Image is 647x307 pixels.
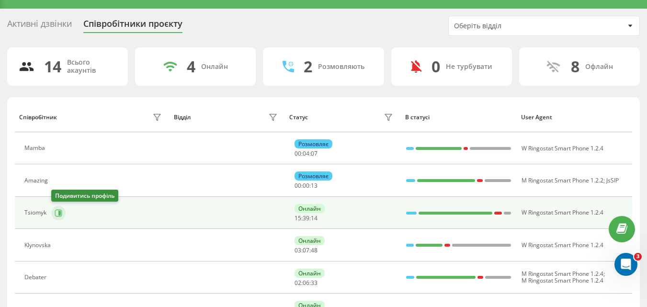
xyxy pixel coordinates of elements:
div: Розмовляє [295,139,332,148]
span: 02 [295,279,301,287]
div: Подивитись профіль [51,190,118,202]
span: 33 [311,279,318,287]
div: Розмовляє [295,171,332,181]
div: Klynovska [24,242,53,249]
span: 00 [295,182,301,190]
span: 13 [311,182,318,190]
span: JsSIP [606,176,619,184]
span: W Ringostat Smart Phone 1.2.4 [522,241,603,249]
div: Онлайн [295,204,325,213]
div: : : [295,280,318,286]
div: Офлайн [585,63,613,71]
div: 0 [431,57,440,76]
div: Оберіть відділ [454,22,568,30]
div: Статус [289,114,308,121]
div: Співробітники проєкту [83,19,182,34]
span: 15 [295,214,301,222]
div: Не турбувати [446,63,492,71]
span: 06 [303,279,309,287]
iframe: Intercom live chat [614,253,637,276]
div: Розмовляють [318,63,364,71]
div: Amazing [24,177,50,184]
div: Відділ [174,114,191,121]
div: : : [295,150,318,157]
span: 3 [634,253,642,261]
span: W Ringostat Smart Phone 1.2.4 [522,208,603,216]
div: : : [295,182,318,189]
span: M Ringostat Smart Phone 1.2.4 [522,270,603,278]
span: 03 [295,246,301,254]
div: Mamba [24,145,47,151]
span: 00 [295,149,301,158]
div: Онлайн [295,236,325,245]
span: M Ringostat Smart Phone 1.2.4 [522,276,603,284]
span: 07 [311,149,318,158]
div: 4 [187,57,195,76]
div: 14 [44,57,61,76]
span: 48 [311,246,318,254]
span: W Ringostat Smart Phone 1.2.4 [522,144,603,152]
span: M Ringostat Smart Phone 1.2.2 [522,176,603,184]
span: 00 [303,182,309,190]
div: Всього акаунтів [67,58,116,75]
div: : : [295,247,318,254]
div: : : [295,215,318,222]
div: Debater [24,274,49,281]
div: 8 [571,57,579,76]
div: Співробітник [19,114,57,121]
div: В статусі [405,114,512,121]
span: 04 [303,149,309,158]
span: 14 [311,214,318,222]
div: Tsiomyk [24,209,49,216]
div: Активні дзвінки [7,19,72,34]
span: 07 [303,246,309,254]
div: Онлайн [201,63,228,71]
div: Онлайн [295,269,325,278]
div: 2 [304,57,312,76]
span: 39 [303,214,309,222]
div: User Agent [521,114,628,121]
